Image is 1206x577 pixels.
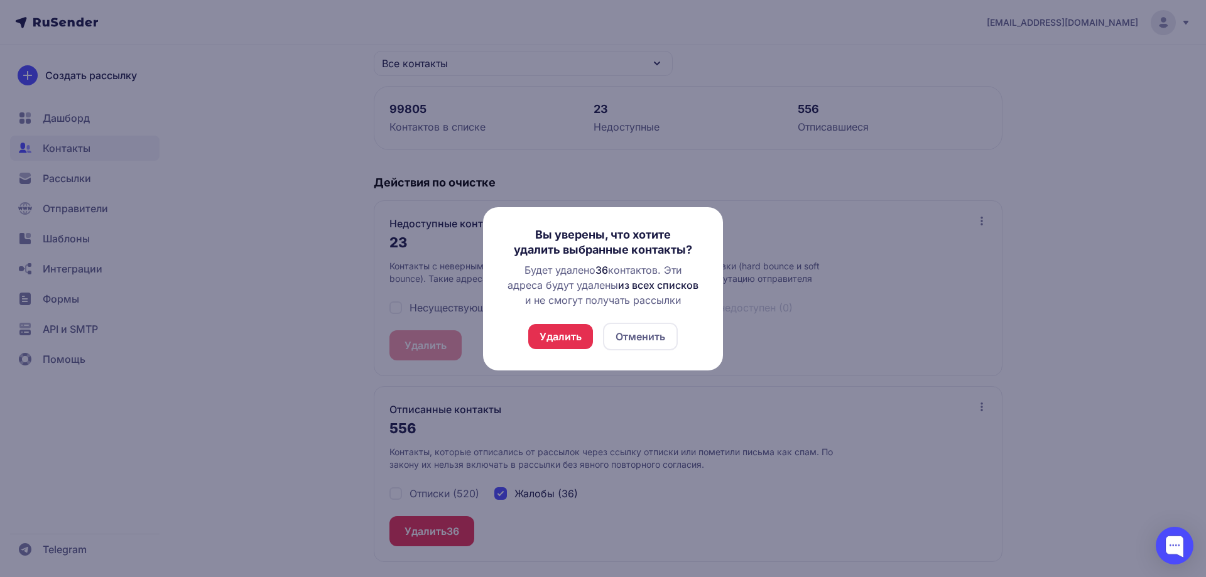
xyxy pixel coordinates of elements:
div: Будет удалено контактов. Эти адреса будут удалены и не смогут получать рассылки [503,262,703,308]
span: 36 [595,264,608,276]
span: из всех списков [618,279,698,291]
button: Отменить [603,323,678,350]
h3: Вы уверены, что хотите удалить выбранные контакты? [503,227,703,257]
button: Удалить [528,324,593,349]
